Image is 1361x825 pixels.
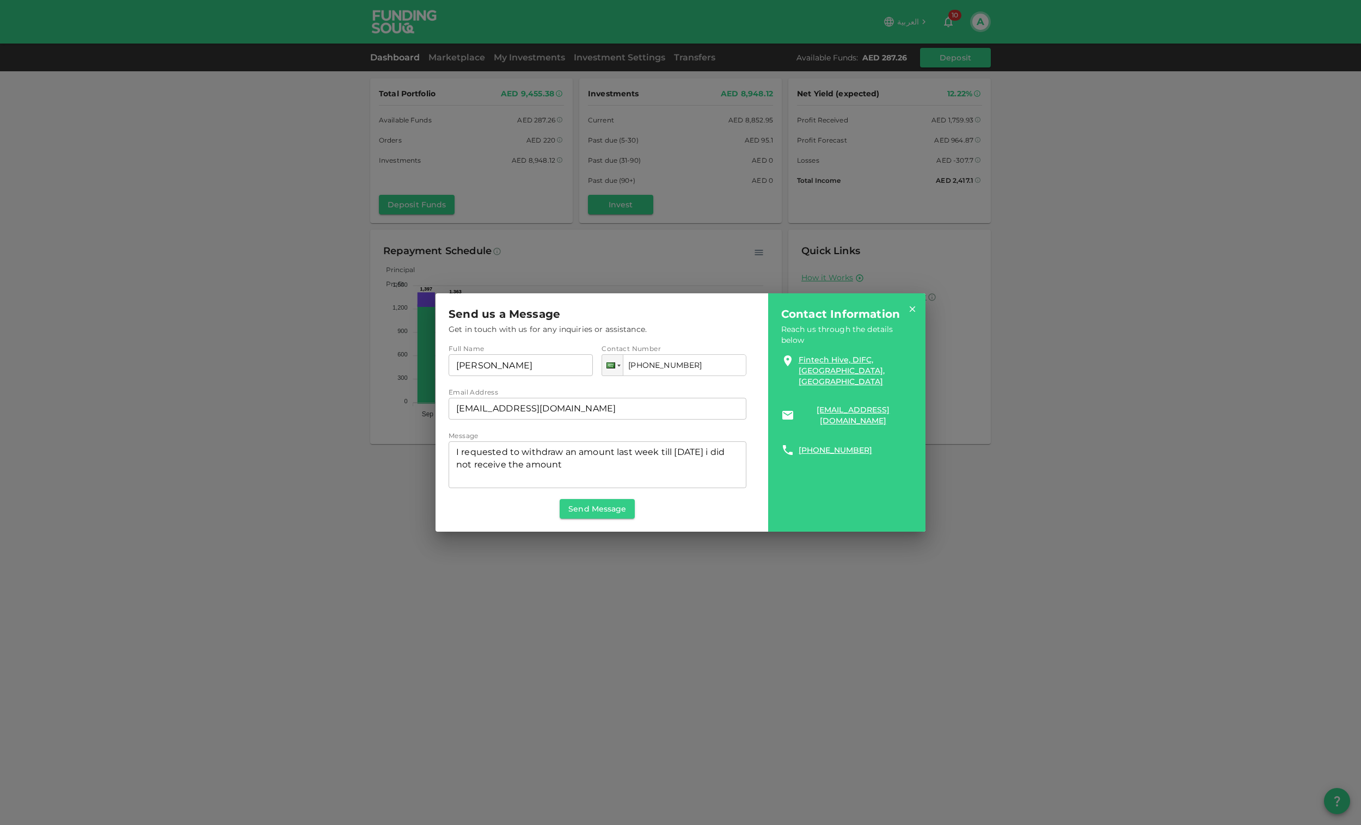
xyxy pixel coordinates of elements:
[602,354,746,376] input: 1 (702) 123-4567
[449,306,560,322] span: Send us a Message
[781,324,912,346] span: Reach us through the details below
[449,354,593,376] input: fullName
[449,324,746,335] span: Get in touch with us for any inquiries or assistance.
[602,355,623,375] div: Saudi Arabia: + 966
[449,441,746,488] div: message
[456,446,739,483] textarea: message
[799,404,908,426] a: [EMAIL_ADDRESS][DOMAIN_NAME]
[781,306,900,322] span: Contact Information
[449,388,498,396] span: Email Address
[449,432,479,440] span: Message
[449,398,746,420] input: emailAddress
[799,445,872,455] a: [PHONE_NUMBER]
[602,343,661,354] span: Contact Number
[799,354,908,387] a: Fintech Hive, DIFC, [GEOGRAPHIC_DATA], [GEOGRAPHIC_DATA]
[449,344,485,353] span: Full Name
[560,499,635,519] button: Send Message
